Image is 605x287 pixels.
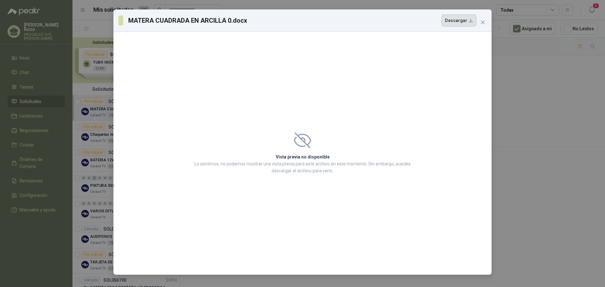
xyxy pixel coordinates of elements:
h3: MATERA CUADRADA EN ARCILLA 0.docx [128,16,247,25]
h2: Vista previa no disponible [193,153,412,160]
button: Descargar [441,14,476,26]
p: Lo sentimos, no podemos mostrar una vista previa para este archivo en este momento. Sin embargo, ... [193,160,412,174]
span: close [480,20,485,25]
button: Close [478,17,488,27]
